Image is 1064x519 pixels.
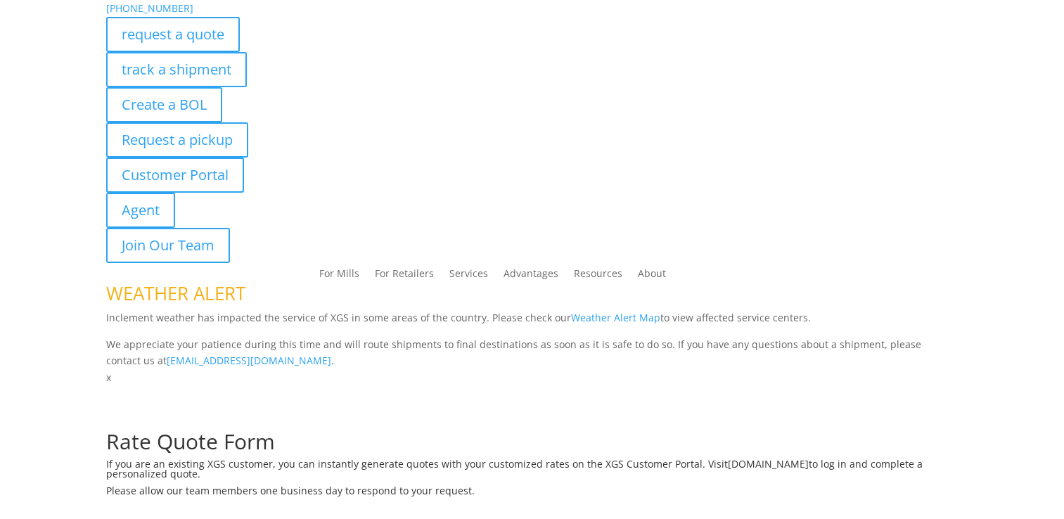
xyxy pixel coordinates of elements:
a: Weather Alert Map [571,311,660,324]
a: Request a pickup [106,122,248,158]
a: Agent [106,193,175,228]
h1: Rate Quote Form [106,431,957,459]
a: [DOMAIN_NAME] [728,457,809,470]
a: Join Our Team [106,228,230,263]
span: to log in and complete a personalized quote. [106,457,923,480]
a: track a shipment [106,52,247,87]
a: request a quote [106,17,240,52]
a: Services [449,269,488,284]
a: Customer Portal [106,158,244,193]
a: About [638,269,666,284]
a: [EMAIL_ADDRESS][DOMAIN_NAME] [167,354,331,367]
h6: Please allow our team members one business day to respond to your request. [106,486,957,503]
h1: Request a Quote [106,386,957,414]
p: We appreciate your patience during this time and will route shipments to final destinations as so... [106,336,957,370]
p: x [106,369,957,386]
a: Create a BOL [106,87,222,122]
p: Inclement weather has impacted the service of XGS in some areas of the country. Please check our ... [106,309,957,336]
span: If you are an existing XGS customer, you can instantly generate quotes with your customized rates... [106,457,728,470]
a: Advantages [504,269,558,284]
a: For Mills [319,269,359,284]
span: WEATHER ALERT [106,281,245,306]
a: Resources [574,269,622,284]
a: [PHONE_NUMBER] [106,1,193,15]
p: Complete the form below for a customized quote based on your shipping needs. [106,414,957,431]
a: For Retailers [375,269,434,284]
